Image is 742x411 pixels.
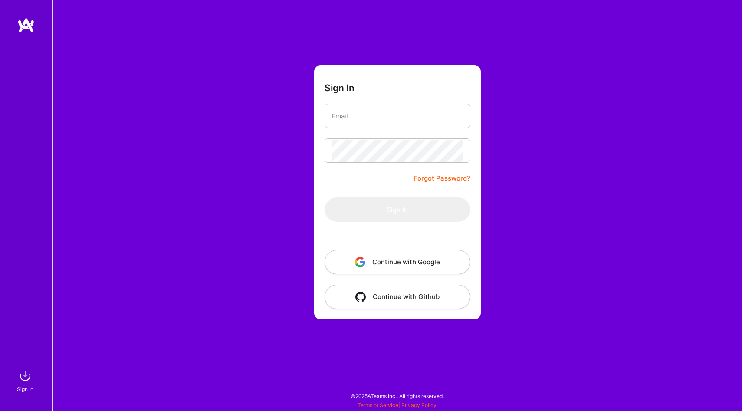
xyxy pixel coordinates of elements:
[18,367,34,394] a: sign inSign In
[17,17,35,33] img: logo
[16,367,34,385] img: sign in
[325,285,470,309] button: Continue with Github
[325,197,470,222] button: Sign In
[414,173,470,184] a: Forgot Password?
[358,402,437,408] span: |
[355,292,366,302] img: icon
[401,402,437,408] a: Privacy Policy
[325,82,355,93] h3: Sign In
[332,105,463,127] input: Email...
[325,250,470,274] button: Continue with Google
[355,257,365,267] img: icon
[17,385,33,394] div: Sign In
[358,402,398,408] a: Terms of Service
[52,385,742,407] div: © 2025 ATeams Inc., All rights reserved.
